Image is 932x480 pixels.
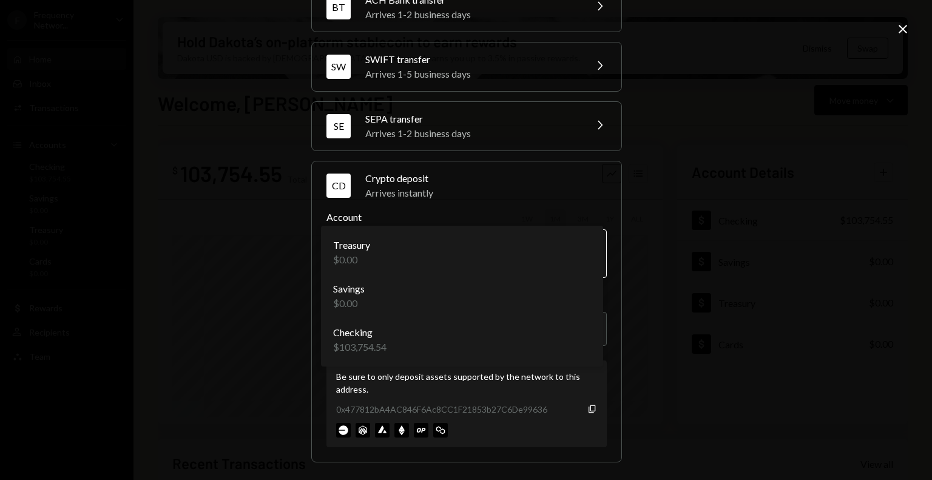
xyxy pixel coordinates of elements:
div: Arrives 1-5 business days [365,67,578,81]
div: Checking [333,325,387,340]
div: Arrives 1-2 business days [365,126,578,141]
img: base-mainnet [336,423,351,438]
div: CD [326,174,351,198]
img: avalanche-mainnet [375,423,390,438]
div: Crypto deposit [365,171,607,186]
div: Arrives instantly [365,186,607,200]
img: polygon-mainnet [433,423,448,438]
div: $103,754.54 [333,340,387,354]
div: Treasury [333,238,370,252]
div: SWIFT transfer [365,52,578,67]
div: Savings [333,282,365,296]
div: Be sure to only deposit assets supported by the network to this address. [336,370,597,396]
div: SEPA transfer [365,112,578,126]
div: $0.00 [333,296,365,311]
div: 0x477812bA4AC846F6Ac8CC1F21853b27C6De99636 [336,403,547,416]
img: arbitrum-mainnet [356,423,370,438]
img: optimism-mainnet [414,423,428,438]
div: $0.00 [333,252,370,267]
div: SE [326,114,351,138]
img: ethereum-mainnet [394,423,409,438]
div: SW [326,55,351,79]
label: Account [326,210,607,225]
div: Arrives 1-2 business days [365,7,578,22]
